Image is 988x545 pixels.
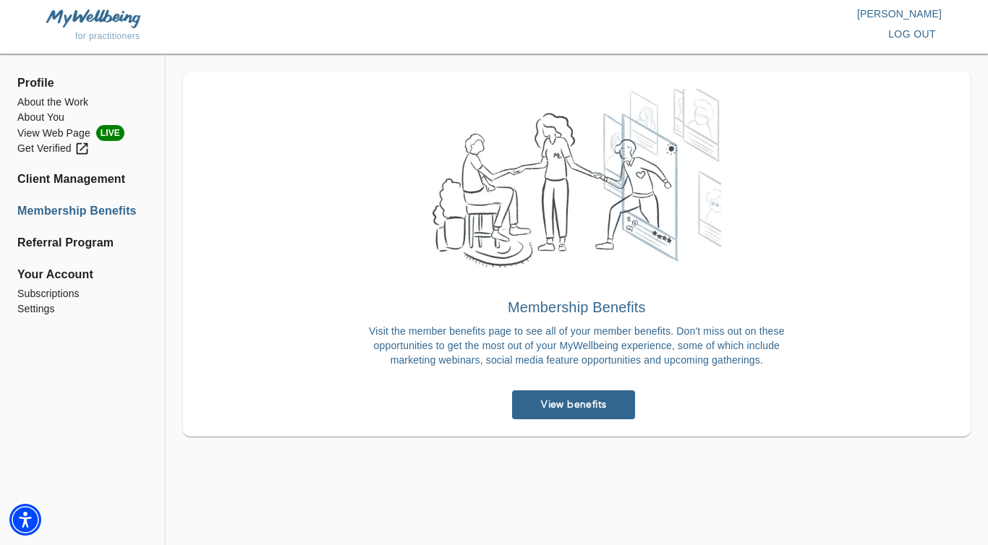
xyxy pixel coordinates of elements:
span: log out [888,25,936,43]
span: View benefits [518,398,629,411]
span: Profile [17,74,148,92]
a: Membership Benefits [17,202,148,220]
div: Get Verified [17,141,90,156]
span: LIVE [96,125,124,141]
div: Accessibility Menu [9,504,41,536]
a: View benefits [512,390,635,419]
a: Referral Program [17,234,148,252]
li: View Web Page [17,125,148,141]
a: Settings [17,301,148,317]
a: Subscriptions [17,286,148,301]
h6: Membership Benefits [362,296,791,319]
a: Client Management [17,171,148,188]
img: Welcome [432,89,721,269]
img: MyWellbeing [46,9,140,27]
a: About You [17,110,148,125]
a: Get Verified [17,141,148,156]
p: [PERSON_NAME] [494,7,942,21]
a: View Web PageLIVE [17,125,148,141]
span: Your Account [17,266,148,283]
span: for practitioners [75,31,140,41]
p: Visit the member benefits page to see all of your member benefits. Don't miss out on these opport... [362,324,791,367]
button: log out [882,21,942,48]
a: About the Work [17,95,148,110]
